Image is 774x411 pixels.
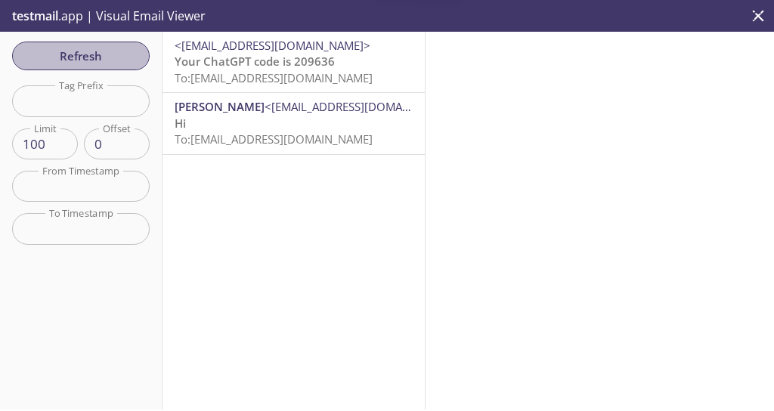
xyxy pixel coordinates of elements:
div: [PERSON_NAME]<[EMAIL_ADDRESS][DOMAIN_NAME]>HiTo:[EMAIL_ADDRESS][DOMAIN_NAME] [163,93,425,153]
span: testmail [12,8,58,24]
span: To: [EMAIL_ADDRESS][DOMAIN_NAME] [175,70,373,85]
span: Refresh [24,46,138,66]
span: [PERSON_NAME] [175,99,265,114]
div: <[EMAIL_ADDRESS][DOMAIN_NAME]>Your ChatGPT code is 209636To:[EMAIL_ADDRESS][DOMAIN_NAME] [163,32,425,92]
span: To: [EMAIL_ADDRESS][DOMAIN_NAME] [175,131,373,147]
span: <[EMAIL_ADDRESS][DOMAIN_NAME]> [265,99,460,114]
span: Your ChatGPT code is 209636 [175,54,335,69]
button: Refresh [12,42,150,70]
span: <[EMAIL_ADDRESS][DOMAIN_NAME]> [175,38,370,53]
nav: emails [163,32,425,155]
span: Hi [175,116,186,131]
